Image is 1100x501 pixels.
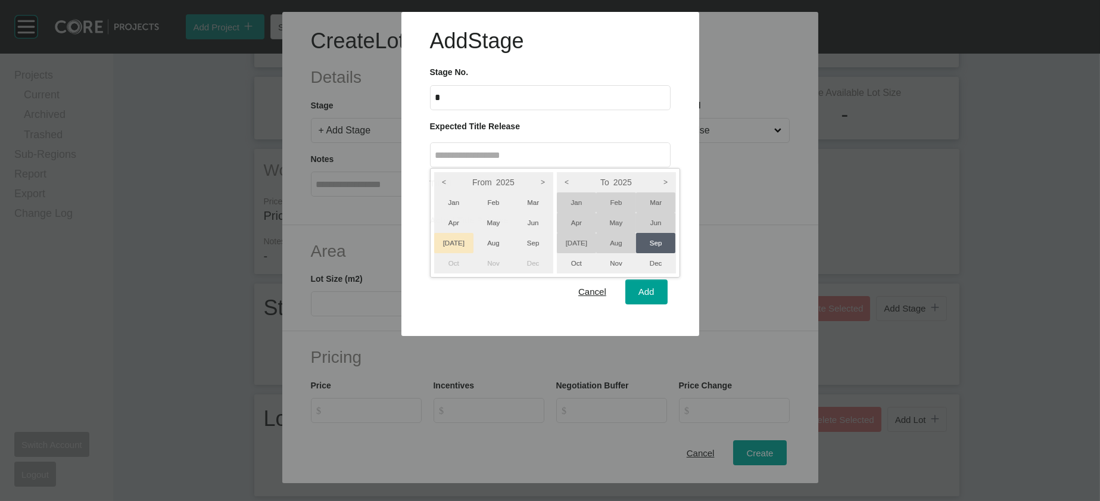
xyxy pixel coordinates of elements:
[636,253,676,273] li: Dec
[557,172,577,192] i: <
[434,192,474,213] li: Jan
[434,233,474,253] li: [DATE]
[473,192,513,213] li: Feb
[533,172,553,192] i: >
[557,172,676,192] label: 2025
[513,253,553,273] li: Dec
[434,172,553,192] label: 2025
[513,233,553,253] li: Sep
[434,253,474,273] li: Oct
[557,192,597,213] li: Jan
[434,172,454,192] i: <
[473,233,513,253] li: Aug
[596,233,636,253] li: Aug
[636,213,676,233] li: Jun
[472,178,492,187] b: From
[596,213,636,233] li: May
[557,213,597,233] li: Apr
[557,253,597,273] li: Oct
[596,253,636,273] li: Nov
[596,192,636,213] li: Feb
[434,213,474,233] li: Apr
[513,213,553,233] li: Jun
[557,233,597,253] li: [DATE]
[473,213,513,233] li: May
[636,192,676,213] li: Mar
[656,172,676,192] i: >
[473,253,513,273] li: Nov
[636,233,676,253] li: Sep
[600,178,609,187] b: To
[513,192,553,213] li: Mar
